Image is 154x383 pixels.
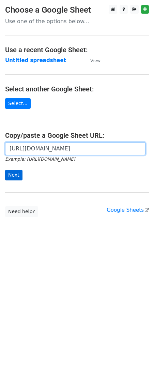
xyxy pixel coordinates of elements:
a: Need help? [5,206,38,217]
small: View [90,58,101,63]
h4: Select another Google Sheet: [5,85,149,93]
iframe: Chat Widget [120,350,154,383]
p: Use one of the options below... [5,18,149,25]
a: Untitled spreadsheet [5,57,66,63]
small: Example: [URL][DOMAIN_NAME] [5,157,75,162]
h4: Use a recent Google Sheet: [5,46,149,54]
h4: Copy/paste a Google Sheet URL: [5,131,149,139]
h3: Choose a Google Sheet [5,5,149,15]
input: Paste your Google Sheet URL here [5,142,145,155]
a: Google Sheets [107,207,149,213]
input: Next [5,170,22,180]
a: View [83,57,101,63]
a: Select... [5,98,31,109]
